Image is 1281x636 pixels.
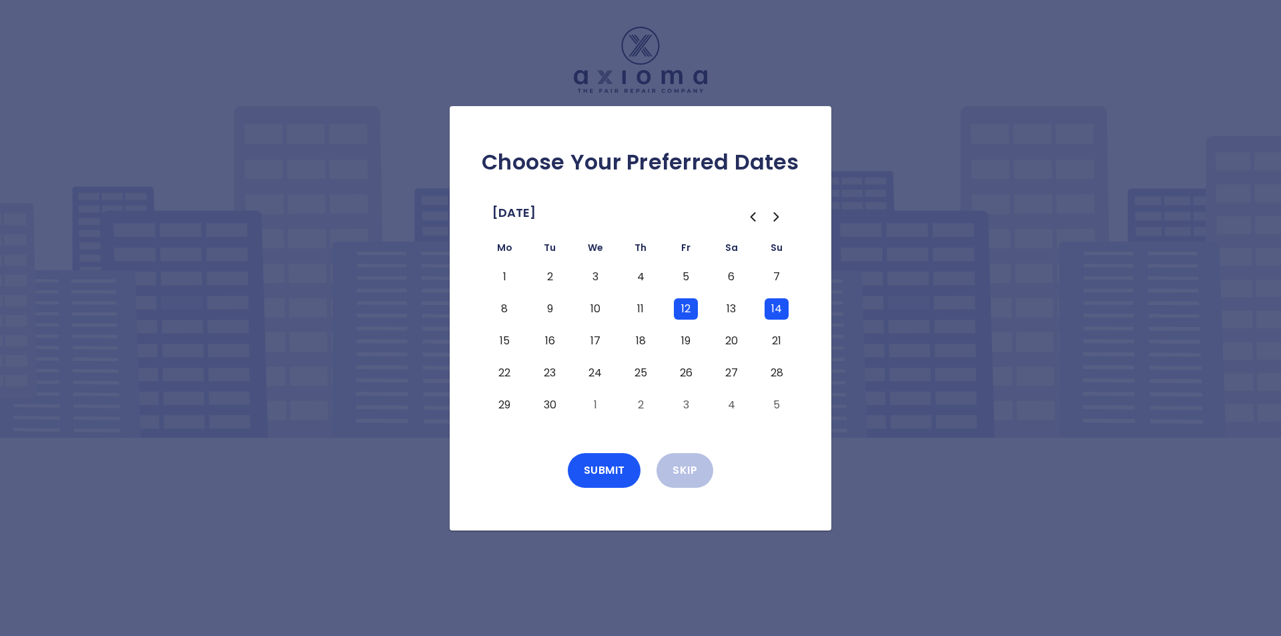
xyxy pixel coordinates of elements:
button: Thursday, September 18th, 2025 [628,330,653,352]
button: Go to the Next Month [765,205,789,229]
button: Friday, September 19th, 2025 [674,330,698,352]
button: Sunday, September 7th, 2025 [765,266,789,288]
button: Wednesday, October 1st, 2025 [583,394,607,416]
button: Monday, September 1st, 2025 [492,266,516,288]
button: Wednesday, September 24th, 2025 [583,362,607,384]
table: September 2025 [482,240,799,421]
button: Monday, September 22nd, 2025 [492,362,516,384]
button: Go to the Previous Month [741,205,765,229]
button: Friday, September 12th, 2025, selected [674,298,698,320]
th: Wednesday [572,240,618,261]
button: Wednesday, September 17th, 2025 [583,330,607,352]
img: Logo [574,27,707,93]
th: Monday [482,240,527,261]
th: Sunday [754,240,799,261]
button: Monday, September 8th, 2025 [492,298,516,320]
button: Wednesday, September 10th, 2025 [583,298,607,320]
button: Thursday, September 11th, 2025 [628,298,653,320]
th: Thursday [618,240,663,261]
button: Monday, September 15th, 2025 [492,330,516,352]
button: Skip [657,453,713,488]
th: Saturday [709,240,754,261]
button: Sunday, October 5th, 2025 [765,394,789,416]
button: Saturday, September 20th, 2025 [719,330,743,352]
button: Thursday, October 2nd, 2025 [628,394,653,416]
button: Sunday, September 14th, 2025, selected [765,298,789,320]
button: Friday, September 26th, 2025 [674,362,698,384]
button: Wednesday, September 3rd, 2025 [583,266,607,288]
button: Tuesday, September 23rd, 2025 [538,362,562,384]
button: Tuesday, September 2nd, 2025 [538,266,562,288]
th: Tuesday [527,240,572,261]
button: Friday, October 3rd, 2025 [674,394,698,416]
button: Submit [568,453,641,488]
span: [DATE] [492,202,536,224]
button: Tuesday, September 9th, 2025 [538,298,562,320]
button: Tuesday, September 16th, 2025 [538,330,562,352]
button: Monday, September 29th, 2025 [492,394,516,416]
button: Saturday, September 13th, 2025 [719,298,743,320]
button: Tuesday, September 30th, 2025 [538,394,562,416]
th: Friday [663,240,709,261]
button: Saturday, September 6th, 2025 [719,266,743,288]
button: Saturday, October 4th, 2025 [719,394,743,416]
button: Friday, September 5th, 2025 [674,266,698,288]
button: Thursday, September 4th, 2025 [628,266,653,288]
button: Sunday, September 28th, 2025 [765,362,789,384]
h2: Choose Your Preferred Dates [471,149,810,176]
button: Sunday, September 21st, 2025 [765,330,789,352]
button: Thursday, September 25th, 2025 [628,362,653,384]
button: Saturday, September 27th, 2025 [719,362,743,384]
